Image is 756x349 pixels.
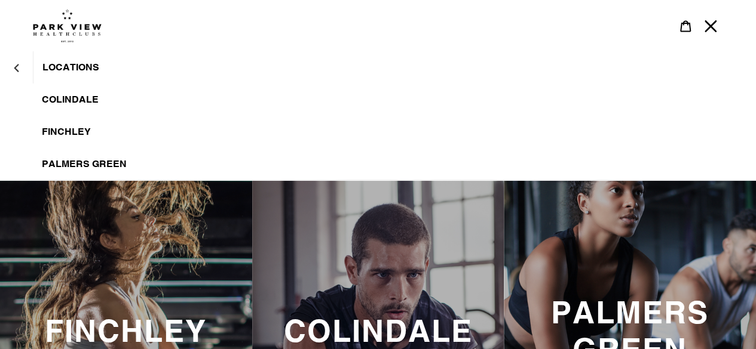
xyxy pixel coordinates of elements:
span: Palmers Green [42,158,127,170]
span: Colindale [42,94,99,106]
button: Menu [698,13,723,39]
span: Finchley [42,126,91,138]
img: Park view health clubs is a gym near you. [33,9,102,42]
span: LOCATIONS [42,61,99,73]
h3: FINCHLEY [12,313,240,349]
h3: COLINDALE [264,313,492,349]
